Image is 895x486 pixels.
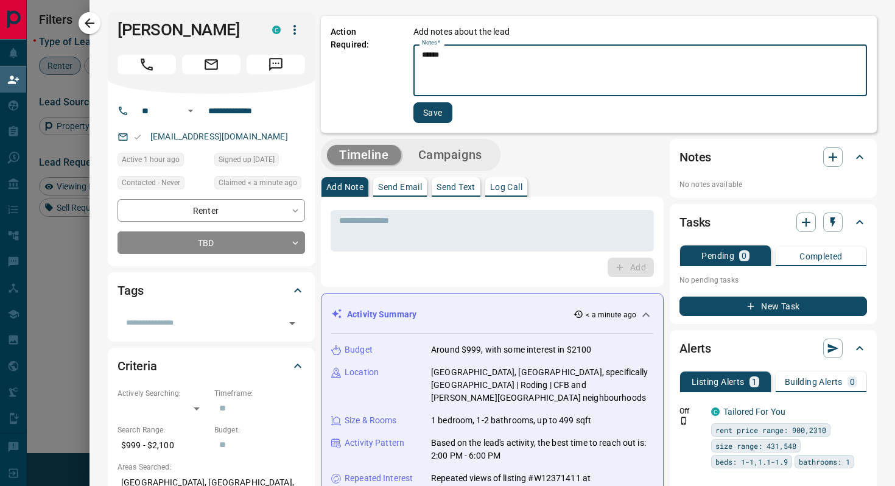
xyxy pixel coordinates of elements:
[679,213,711,232] h2: Tasks
[715,440,796,452] span: size range: 431,548
[118,55,176,74] span: Call
[284,315,301,332] button: Open
[723,407,785,417] a: Tailored For You
[118,424,208,435] p: Search Range:
[331,26,395,123] p: Action Required:
[326,183,363,191] p: Add Note
[214,424,305,435] p: Budget:
[118,199,305,222] div: Renter
[850,378,855,386] p: 0
[345,437,404,449] p: Activity Pattern
[799,252,843,261] p: Completed
[345,366,379,379] p: Location
[679,208,867,237] div: Tasks
[422,39,440,47] label: Notes
[182,55,240,74] span: Email
[331,303,653,326] div: Activity Summary< a minute ago
[413,102,452,123] button: Save
[711,407,720,416] div: condos.ca
[183,104,198,118] button: Open
[413,26,510,38] p: Add notes about the lead
[345,472,413,485] p: Repeated Interest
[679,147,711,167] h2: Notes
[715,424,826,436] span: rent price range: 900,2310
[679,417,688,425] svg: Push Notification Only
[247,55,305,74] span: Message
[679,339,711,358] h2: Alerts
[406,145,494,165] button: Campaigns
[118,462,305,473] p: Areas Searched:
[752,378,757,386] p: 1
[378,183,422,191] p: Send Email
[122,153,180,166] span: Active 1 hour ago
[214,153,305,170] div: Fri Sep 12 2025
[345,343,373,356] p: Budget
[118,351,305,381] div: Criteria
[431,366,653,404] p: [GEOGRAPHIC_DATA], [GEOGRAPHIC_DATA], specifically [GEOGRAPHIC_DATA] | Roding | CFB and [PERSON_N...
[431,343,591,356] p: Around $999, with some interest in $2100
[692,378,745,386] p: Listing Alerts
[679,406,704,417] p: Off
[431,414,591,427] p: 1 bedroom, 1-2 bathrooms, up to 499 sqft
[347,308,416,321] p: Activity Summary
[118,231,305,254] div: TBD
[742,252,746,260] p: 0
[118,20,254,40] h1: [PERSON_NAME]
[219,153,275,166] span: Signed up [DATE]
[490,183,522,191] p: Log Call
[219,177,297,189] span: Claimed < a minute ago
[214,388,305,399] p: Timeframe:
[586,309,636,320] p: < a minute ago
[715,456,788,468] span: beds: 1-1,1.1-1.9
[122,177,180,189] span: Contacted - Never
[214,176,305,193] div: Sat Sep 13 2025
[133,133,142,141] svg: Email Valid
[701,252,734,260] p: Pending
[118,435,208,456] p: $999 - $2,100
[118,356,157,376] h2: Criteria
[437,183,476,191] p: Send Text
[118,153,208,170] div: Sat Sep 13 2025
[272,26,281,34] div: condos.ca
[118,388,208,399] p: Actively Searching:
[150,132,288,141] a: [EMAIL_ADDRESS][DOMAIN_NAME]
[679,271,867,289] p: No pending tasks
[345,414,397,427] p: Size & Rooms
[431,437,653,462] p: Based on the lead's activity, the best time to reach out is: 2:00 PM - 6:00 PM
[118,281,143,300] h2: Tags
[327,145,401,165] button: Timeline
[118,276,305,305] div: Tags
[785,378,843,386] p: Building Alerts
[799,456,850,468] span: bathrooms: 1
[679,334,867,363] div: Alerts
[679,297,867,316] button: New Task
[679,143,867,172] div: Notes
[679,179,867,190] p: No notes available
